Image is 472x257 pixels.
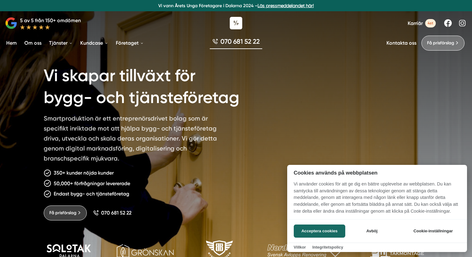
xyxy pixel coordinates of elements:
button: Acceptera cookies [294,225,345,238]
a: Integritetspolicy [312,245,343,250]
h2: Cookies används på webbplatsen [287,170,467,176]
a: Villkor [294,245,306,250]
p: Vi använder cookies för att ge dig en bättre upplevelse av webbplatsen. Du kan samtycka till anvä... [287,181,467,219]
button: Avböj [347,225,397,238]
button: Cookie-inställningar [406,225,460,238]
